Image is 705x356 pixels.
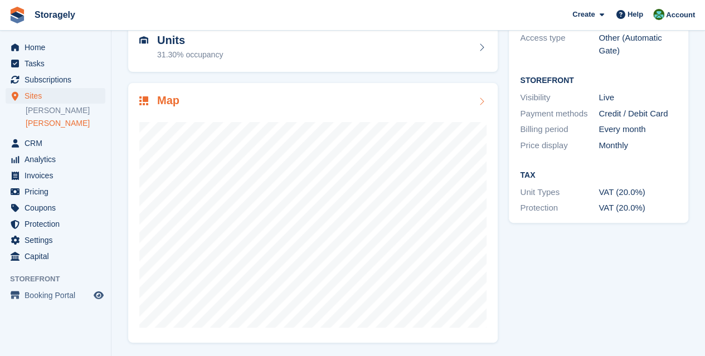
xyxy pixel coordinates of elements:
span: Protection [25,216,91,232]
span: Create [572,9,595,20]
div: Protection [520,202,599,214]
a: Map [128,83,498,343]
a: menu [6,72,105,87]
span: Invoices [25,168,91,183]
h2: Units [157,34,223,47]
img: Notifications [653,9,664,20]
div: 31.30% occupancy [157,49,223,61]
div: VAT (20.0%) [599,186,677,199]
div: Credit / Debit Card [599,108,677,120]
a: menu [6,232,105,248]
div: Monthly [599,139,677,152]
a: menu [6,56,105,71]
div: Unit Types [520,186,599,199]
a: menu [6,248,105,264]
a: Storagely [30,6,80,24]
div: Access type [520,32,599,57]
span: Sites [25,88,91,104]
a: menu [6,168,105,183]
span: Pricing [25,184,91,199]
a: menu [6,135,105,151]
span: Capital [25,248,91,264]
div: Payment methods [520,108,599,120]
a: Units 31.30% occupancy [128,23,498,72]
div: Visibility [520,91,599,104]
img: map-icn-33ee37083ee616e46c38cad1a60f524a97daa1e2b2c8c0bc3eb3415660979fc1.svg [139,96,148,105]
a: menu [6,88,105,104]
span: Tasks [25,56,91,71]
img: stora-icon-8386f47178a22dfd0bd8f6a31ec36ba5ce8667c1dd55bd0f319d3a0aa187defe.svg [9,7,26,23]
span: Home [25,40,91,55]
span: Storefront [10,274,111,285]
a: menu [6,40,105,55]
img: unit-icn-7be61d7bf1b0ce9d3e12c5938cc71ed9869f7b940bace4675aadf7bd6d80202e.svg [139,36,148,44]
span: Coupons [25,200,91,216]
a: menu [6,184,105,199]
a: menu [6,287,105,303]
h2: Map [157,94,179,107]
h2: Storefront [520,76,677,85]
a: menu [6,216,105,232]
div: Live [599,91,677,104]
span: Help [628,9,643,20]
div: Billing period [520,123,599,136]
div: Every month [599,123,677,136]
span: Settings [25,232,91,248]
a: Preview store [92,289,105,302]
a: menu [6,200,105,216]
h2: Tax [520,171,677,180]
span: Booking Portal [25,287,91,303]
span: CRM [25,135,91,151]
a: menu [6,152,105,167]
div: Price display [520,139,599,152]
a: [PERSON_NAME] [26,105,105,116]
span: Subscriptions [25,72,91,87]
div: Other (Automatic Gate) [599,32,677,57]
span: Account [666,9,695,21]
a: [PERSON_NAME] [26,118,105,129]
div: VAT (20.0%) [599,202,677,214]
span: Analytics [25,152,91,167]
